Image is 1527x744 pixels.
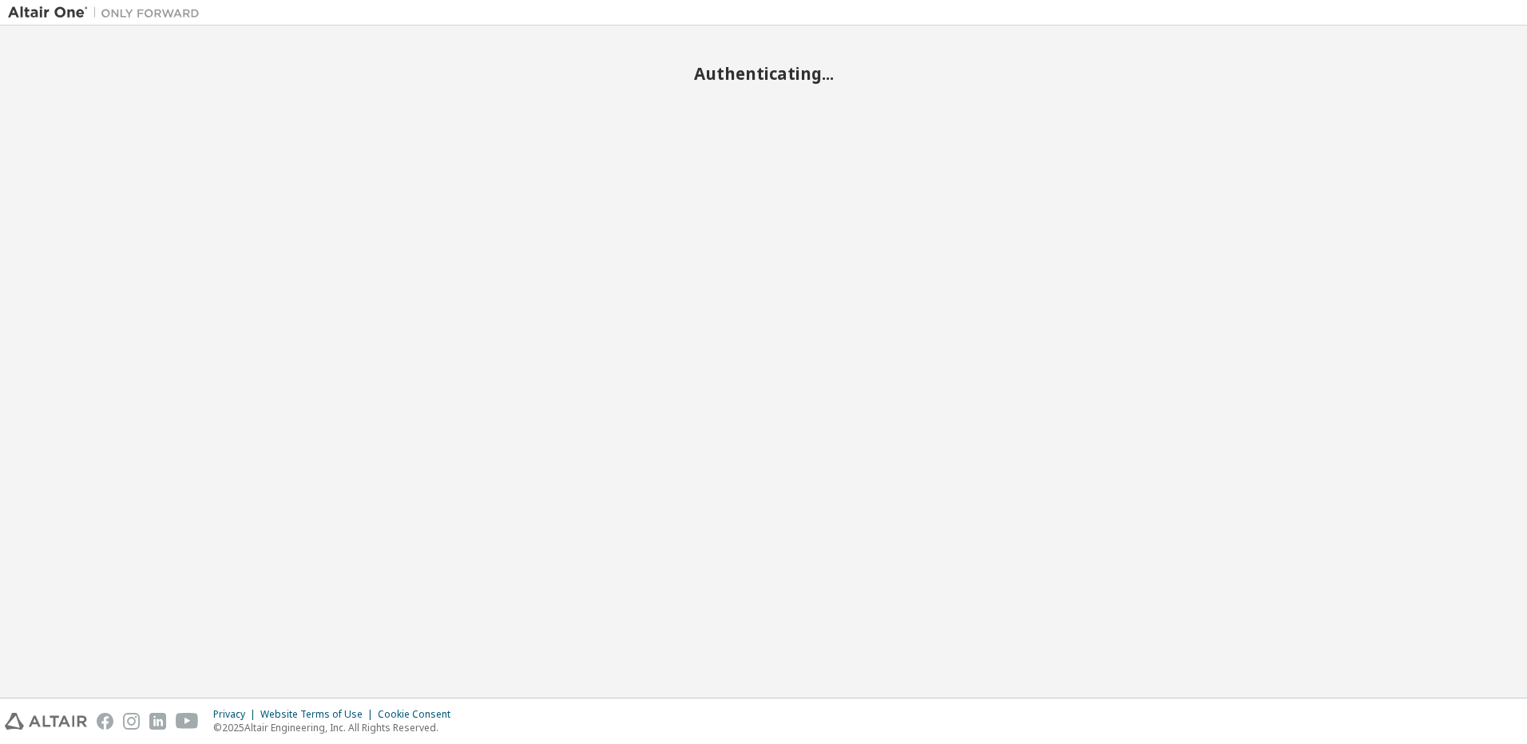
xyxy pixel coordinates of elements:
[378,708,460,721] div: Cookie Consent
[5,713,87,730] img: altair_logo.svg
[213,708,260,721] div: Privacy
[8,5,208,21] img: Altair One
[149,713,166,730] img: linkedin.svg
[8,63,1519,84] h2: Authenticating...
[260,708,378,721] div: Website Terms of Use
[97,713,113,730] img: facebook.svg
[213,721,460,734] p: © 2025 Altair Engineering, Inc. All Rights Reserved.
[123,713,140,730] img: instagram.svg
[176,713,199,730] img: youtube.svg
